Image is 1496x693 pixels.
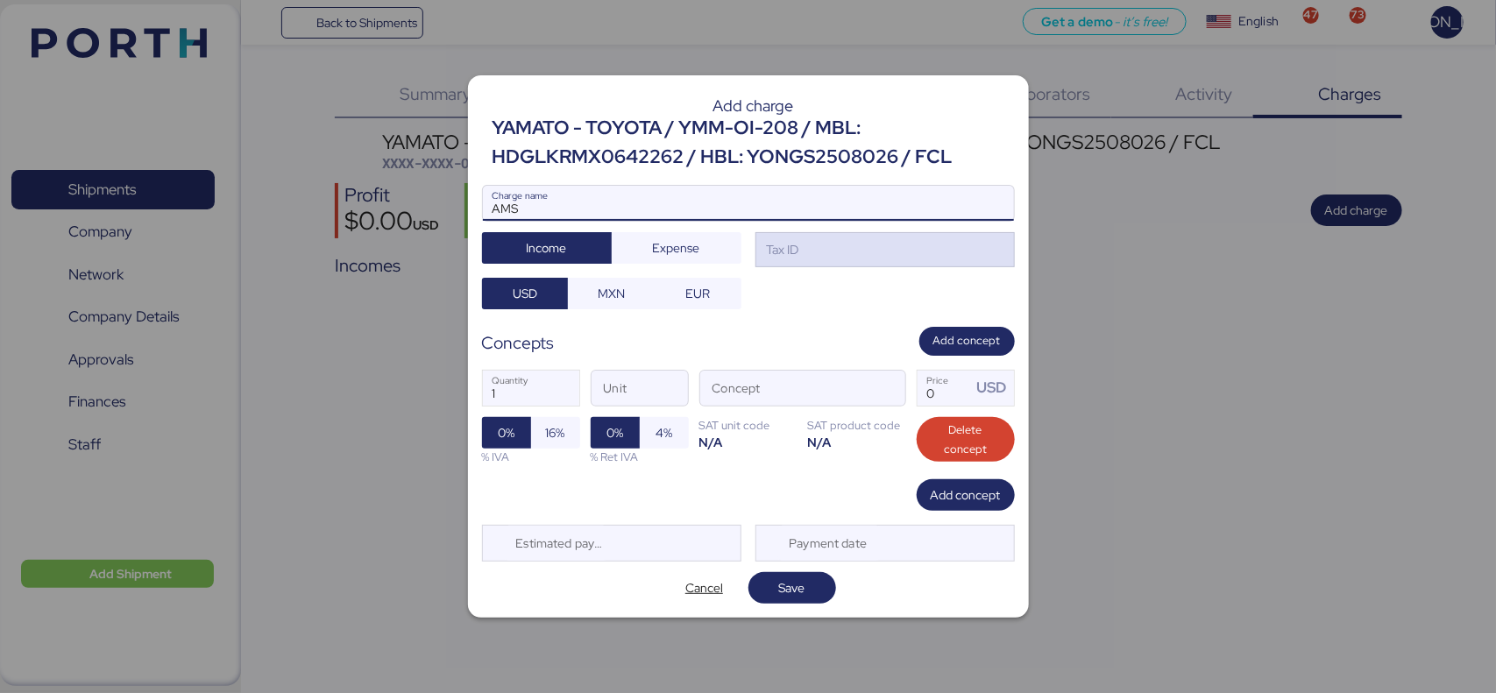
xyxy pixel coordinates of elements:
button: EUR [655,278,741,309]
span: Cancel [685,577,723,598]
button: Add concept [919,327,1015,356]
span: Income [527,237,567,258]
button: 0% [591,417,640,449]
span: EUR [685,283,710,304]
button: Expense [612,232,741,264]
div: YAMATO - TOYOTA / YMM-OI-208 / MBL: HDGLKRMX0642262 / HBL: YONGS2508026 / FCL [493,114,1015,171]
span: USD [513,283,537,304]
button: 0% [482,417,531,449]
span: 0% [498,422,514,443]
button: USD [482,278,569,309]
span: Save [779,577,805,598]
div: Tax ID [763,240,799,259]
div: N/A [699,434,798,450]
button: Cancel [661,572,748,604]
button: MXN [568,278,655,309]
span: 0% [606,422,623,443]
span: Delete concept [931,421,1001,459]
span: MXN [598,283,625,304]
div: SAT product code [808,417,906,434]
button: Income [482,232,612,264]
div: SAT unit code [699,417,798,434]
div: USD [976,377,1013,399]
div: Concepts [482,330,555,356]
span: Expense [653,237,700,258]
button: 16% [531,417,580,449]
button: 4% [640,417,689,449]
span: 16% [546,422,565,443]
div: N/A [808,434,906,450]
input: Price [918,371,972,406]
div: Add charge [493,98,1015,114]
span: 4% [656,422,672,443]
span: Add concept [933,331,1001,350]
input: Charge name [483,186,1014,221]
button: Delete concept [917,417,1015,463]
button: ConceptConcept [869,374,905,411]
div: % IVA [482,449,580,465]
input: Concept [700,371,863,406]
button: Add concept [917,479,1015,511]
input: Quantity [483,371,579,406]
button: Save [748,572,836,604]
div: % Ret IVA [591,449,689,465]
span: Add concept [931,484,1001,506]
input: Unit [592,371,688,406]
